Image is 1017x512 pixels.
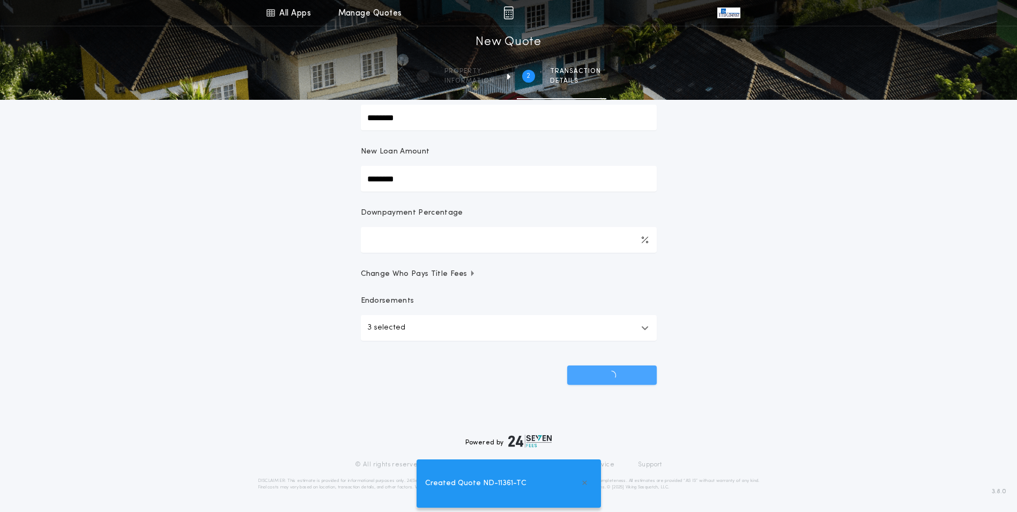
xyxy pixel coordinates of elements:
p: 3 selected [367,321,405,334]
span: Created Quote ND-11361-TC [425,478,526,489]
p: Endorsements [361,296,657,306]
input: New Loan Amount [361,166,657,192]
img: vs-icon [717,8,740,18]
input: Sale Price [361,105,657,130]
h2: 2 [526,72,530,81]
div: Powered by [465,435,552,448]
span: Property [444,67,494,76]
img: img [503,6,514,19]
span: Transaction [550,67,601,76]
button: 3 selected [361,315,657,341]
input: Downpayment Percentage [361,227,657,253]
p: Downpayment Percentage [361,208,463,218]
span: details [550,77,601,85]
p: New Loan Amount [361,147,430,157]
img: logo [508,435,552,448]
span: information [444,77,494,85]
button: Change Who Pays Title Fees [361,269,657,280]
span: Change Who Pays Title Fees [361,269,476,280]
h1: New Quote [476,34,541,51]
